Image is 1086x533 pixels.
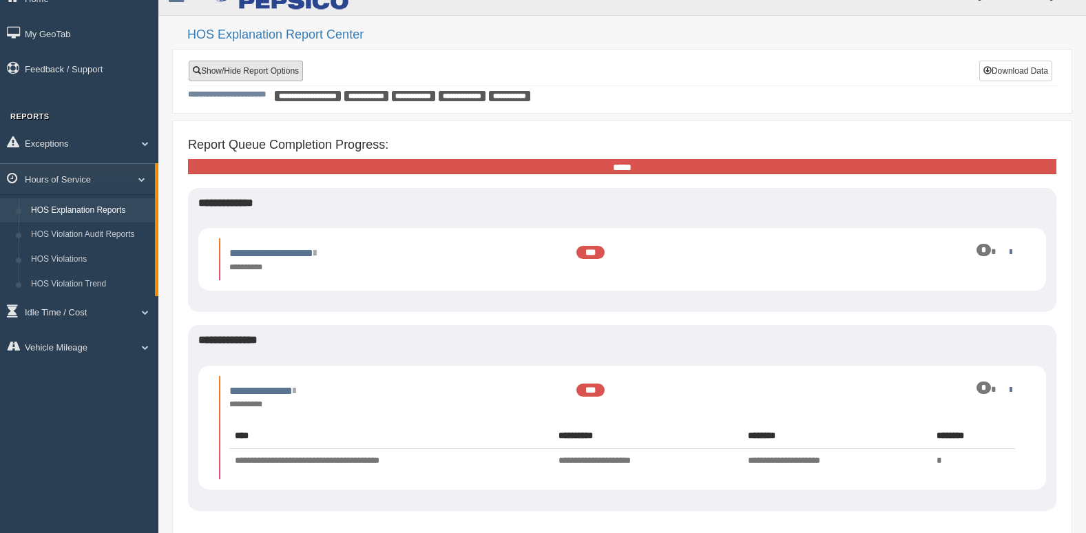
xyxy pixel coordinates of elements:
h4: Report Queue Completion Progress: [188,138,1056,152]
li: Expand [219,238,1025,280]
a: HOS Explanation Reports [25,198,155,223]
a: Show/Hide Report Options [189,61,303,81]
li: Expand [219,376,1025,479]
a: HOS Violation Trend [25,272,155,297]
a: HOS Violation Audit Reports [25,222,155,247]
h2: HOS Explanation Report Center [187,28,1072,42]
a: HOS Violations [25,247,155,272]
button: Download Data [979,61,1052,81]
